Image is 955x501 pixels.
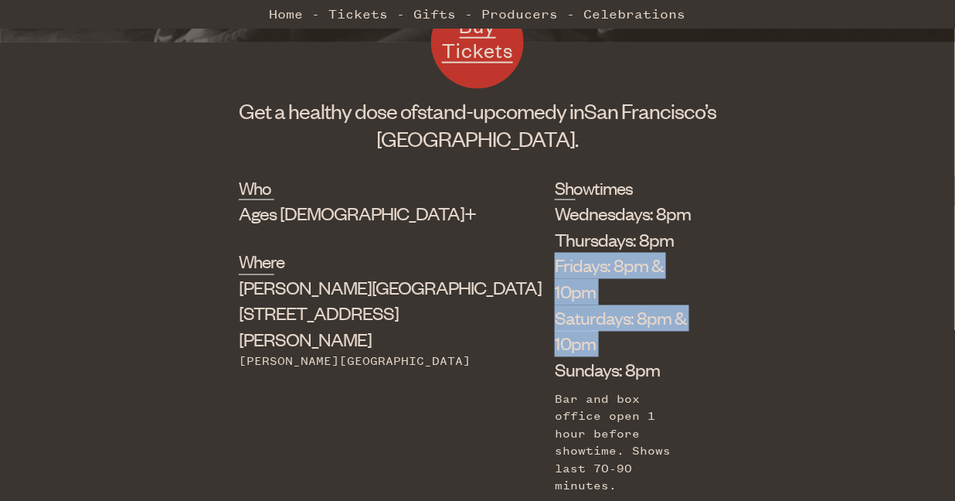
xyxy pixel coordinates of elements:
div: Bar and box office open 1 hour before showtime. Shows last 70-90 minutes. [555,391,693,495]
span: stand-up [417,97,495,124]
li: Thursdays: 8pm [555,227,693,253]
h2: Who [239,176,274,200]
div: [STREET_ADDRESS][PERSON_NAME] [239,275,477,353]
li: Fridays: 8pm & 10pm [555,253,693,305]
h1: Get a healthy dose of comedy in [239,97,716,152]
span: [GEOGRAPHIC_DATA]. [377,125,579,152]
div: Ages [DEMOGRAPHIC_DATA]+ [239,200,477,227]
span: [PERSON_NAME][GEOGRAPHIC_DATA] [239,276,542,299]
li: Sundays: 8pm [555,357,693,383]
div: [PERSON_NAME][GEOGRAPHIC_DATA] [239,353,477,370]
span: San Francisco’s [584,97,716,124]
h2: Where [239,250,274,274]
span: Buy Tickets [442,12,513,63]
li: Wednesdays: 8pm [555,200,693,227]
h2: Showtimes [555,176,576,200]
li: Saturdays: 8pm & 10pm [555,305,693,358]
